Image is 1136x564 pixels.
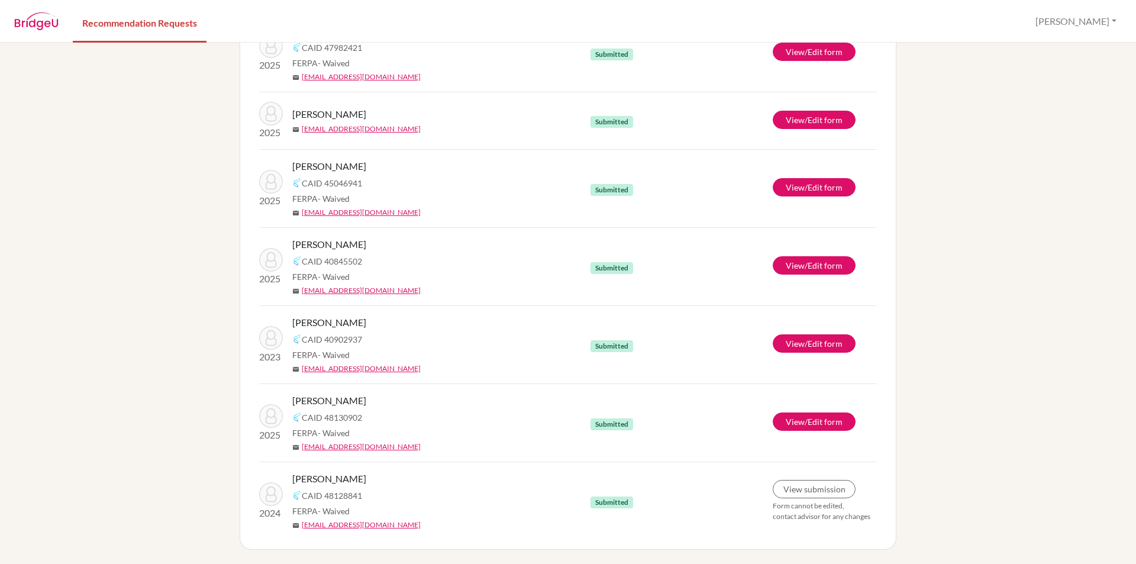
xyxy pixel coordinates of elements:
[590,262,633,274] span: Submitted
[292,394,366,408] span: [PERSON_NAME]
[590,340,633,352] span: Submitted
[773,43,856,61] a: View/Edit form
[292,522,299,529] span: mail
[590,418,633,430] span: Submitted
[1030,10,1122,33] button: [PERSON_NAME]
[302,255,362,268] span: CAID 40845502
[73,2,206,43] a: Recommendation Requests
[318,272,350,282] span: - Waived
[292,366,299,373] span: mail
[292,472,366,486] span: [PERSON_NAME]
[590,116,633,128] span: Submitted
[302,333,362,346] span: CAID 40902937
[302,441,421,452] a: [EMAIL_ADDRESS][DOMAIN_NAME]
[318,194,350,204] span: - Waived
[259,125,283,140] p: 2025
[292,57,350,69] span: FERPA
[302,489,362,502] span: CAID 48128841
[302,177,362,189] span: CAID 45046941
[292,237,366,252] span: [PERSON_NAME]
[302,285,421,296] a: [EMAIL_ADDRESS][DOMAIN_NAME]
[773,412,856,431] a: View/Edit form
[302,124,421,134] a: [EMAIL_ADDRESS][DOMAIN_NAME]
[302,41,362,54] span: CAID 47982421
[302,207,421,218] a: [EMAIL_ADDRESS][DOMAIN_NAME]
[14,12,59,30] img: BridgeU logo
[773,111,856,129] a: View/Edit form
[292,288,299,295] span: mail
[259,248,283,272] img: Satyal, Shabdi
[292,491,302,500] img: Common App logo
[259,272,283,286] p: 2025
[292,315,366,330] span: [PERSON_NAME]
[292,74,299,81] span: mail
[292,270,350,283] span: FERPA
[773,178,856,196] a: View/Edit form
[292,210,299,217] span: mail
[292,192,350,205] span: FERPA
[292,444,299,451] span: mail
[773,256,856,275] a: View/Edit form
[292,159,366,173] span: [PERSON_NAME]
[292,427,350,439] span: FERPA
[259,194,283,208] p: 2025
[590,497,633,508] span: Submitted
[302,72,421,82] a: [EMAIL_ADDRESS][DOMAIN_NAME]
[318,58,350,68] span: - Waived
[259,170,283,194] img: Acharya, Samir
[590,184,633,196] span: Submitted
[318,428,350,438] span: - Waived
[259,482,283,506] img: Poudel, Prabesh
[259,350,283,364] p: 2023
[292,412,302,422] img: Common App logo
[318,506,350,516] span: - Waived
[259,428,283,442] p: 2025
[292,126,299,133] span: mail
[773,480,856,498] a: View submission
[259,506,283,520] p: 2024
[292,178,302,188] img: Common App logo
[292,107,366,121] span: [PERSON_NAME]
[292,349,350,361] span: FERPA
[318,350,350,360] span: - Waived
[773,334,856,353] a: View/Edit form
[292,334,302,344] img: Common App logo
[259,58,283,72] p: 2025
[292,43,302,52] img: Common App logo
[259,326,283,350] img: Rawal, Devaki
[590,49,633,60] span: Submitted
[292,505,350,517] span: FERPA
[259,404,283,428] img: Batas, Hardik
[302,363,421,374] a: [EMAIL_ADDRESS][DOMAIN_NAME]
[302,520,421,530] a: [EMAIL_ADDRESS][DOMAIN_NAME]
[292,256,302,266] img: Common App logo
[259,34,283,58] img: Raut, Teju
[259,102,283,125] img: Bhusal, Swastik
[302,411,362,424] span: CAID 48130902
[773,501,877,522] p: Form cannot be edited, contact advisor for any changes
